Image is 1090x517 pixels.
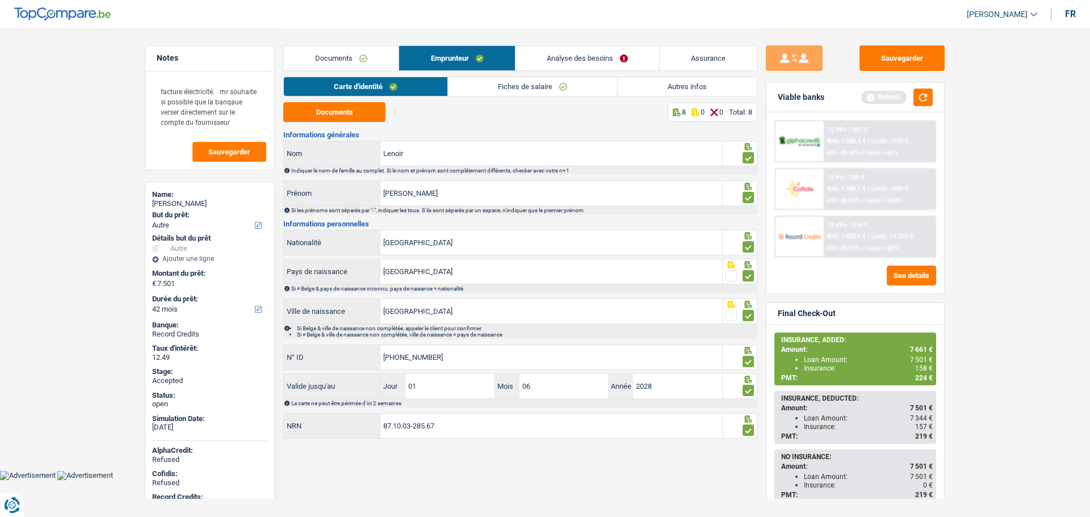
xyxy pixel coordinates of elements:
div: open [152,400,267,409]
div: Insurance: [804,481,933,489]
span: DTI: 43.01% [827,245,860,252]
div: Insurance: [804,364,933,372]
span: 219 € [915,491,933,499]
p: 8 [682,108,686,116]
span: 7 344 € [910,414,933,422]
div: [DATE] [152,423,267,432]
div: Indiquer le nom de famille au complet. Si le nom et prénom sont complétement différents, checker ... [291,167,756,174]
label: Année [608,374,633,398]
label: NRN [284,414,380,438]
div: Cofidis: [152,469,267,478]
div: Amount: [781,404,933,412]
span: Limit: >750 € [871,137,908,145]
li: Si Belge & ville de naissance non complétée, appeler le client pour confirmer [297,325,756,331]
img: AlphaCredit [778,135,820,148]
div: Amount: [781,463,933,470]
h5: Notes [157,53,263,63]
span: 224 € [915,374,933,382]
span: 7 501 € [910,473,933,481]
div: Loan Amount: [804,414,933,422]
div: Ajouter une ligne [152,255,267,263]
div: [PERSON_NAME] [152,199,267,208]
span: DTI: 49.47% [827,149,860,157]
span: / [867,185,870,192]
span: [PERSON_NAME] [967,10,1028,19]
span: / [862,149,864,157]
span: Sauvegarder [208,148,250,155]
input: 590-1234567-89 [380,345,722,369]
span: 219 € [915,432,933,440]
div: Final Check-Out [778,309,836,318]
div: Refused [152,455,267,464]
span: 157 € [915,423,933,431]
div: Stage: [152,367,267,376]
input: AAAA [633,374,722,398]
span: Limit: >800 € [871,185,908,192]
button: Documents [283,102,385,122]
img: Record Credits [778,226,820,247]
span: / [862,245,864,252]
span: NAI: 1 340,7 € [827,185,866,192]
span: NAI: 1 528,9 € [827,233,866,240]
span: 7 661 € [910,346,933,354]
img: TopCompare Logo [14,7,111,21]
div: 12.99% | 221 € [827,126,867,133]
label: Pays de naissance [284,259,380,284]
div: fr [1065,9,1076,19]
div: Record Credits: [152,493,267,502]
label: Nom [284,141,380,166]
label: Nationalité [284,230,380,255]
div: PMT: [781,432,933,440]
button: Sauvegarder [860,45,945,71]
div: INSURANCE, DEDUCTED: [781,394,933,402]
a: [PERSON_NAME] [958,5,1037,24]
div: Refused [152,478,267,487]
span: Limit: <100% [866,197,902,204]
label: Montant du prêt: [152,269,265,278]
label: Prénom [284,181,380,205]
img: Cofidis [778,178,820,199]
a: Documents [284,46,399,70]
div: Record Credits [152,330,267,339]
span: € [152,279,156,288]
input: Belgique [380,230,722,255]
div: 12.9% | 220 € [827,174,864,181]
span: 7 501 € [910,463,933,470]
button: Sauvegarder [192,142,266,162]
div: INSURANCE, ADDED: [781,336,933,344]
div: PMT: [781,491,933,499]
span: / [867,137,870,145]
a: Carte d'identité [284,77,447,96]
div: Si ≠ Belge & pays de naissance inconnu, pays de naisance = nationalité [291,285,756,292]
span: Limit: <60% [866,149,899,157]
div: Name: [152,190,267,199]
button: See details [887,266,936,285]
img: Advertisement [57,471,113,480]
span: Limit: <65% [866,245,899,252]
label: Durée du prêt: [152,295,265,304]
h3: Informations personnelles [283,220,757,228]
div: Refresh [861,91,907,103]
div: La carte ne peut être périmée d'ici 2 semaines [291,400,756,406]
div: Banque: [152,321,267,330]
div: Accepted [152,376,267,385]
div: Amount: [781,346,933,354]
label: But du prêt: [152,211,265,220]
span: Limit: >1.033 € [871,233,913,240]
div: Détails but du prêt [152,234,267,243]
div: Total: 8 [729,108,752,116]
div: Loan Amount: [804,356,933,364]
a: Emprunteur [399,46,514,70]
div: Loan Amount: [804,473,933,481]
span: 0 € [923,481,933,489]
div: 12.49% | 219 € [827,221,867,229]
label: N° ID [284,345,380,369]
input: 12.12.12-123.12 [380,414,722,438]
div: Status: [152,391,267,400]
div: NO INSURANCE: [781,453,933,461]
div: Si les prénoms sont séparés par "-", indiquer les tous. S'ils sont séparés par un espace, n'indiq... [291,207,756,213]
div: PMT: [781,374,933,382]
input: Belgique [380,259,722,284]
p: 0 [701,108,705,116]
span: / [862,197,864,204]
